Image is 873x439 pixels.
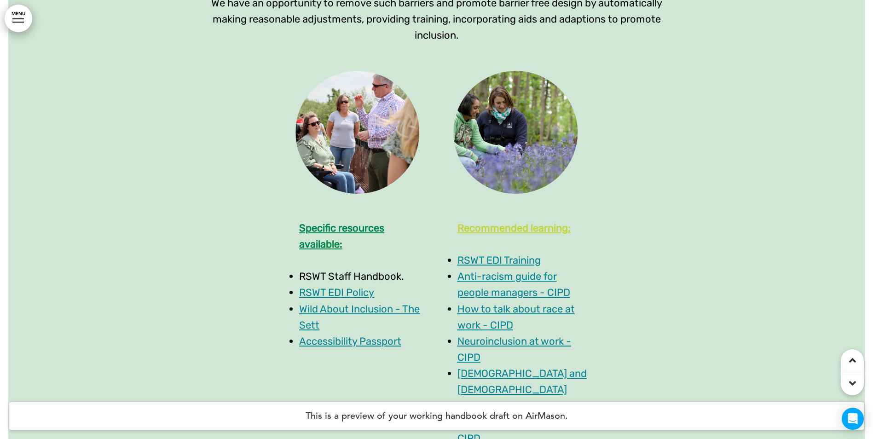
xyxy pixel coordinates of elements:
[5,5,32,32] a: MENU
[299,335,401,347] a: Accessibility Passport
[9,402,864,430] h4: This is a preview of your working handbook draft on AirMason.
[299,222,384,250] strong: Specific resources available:
[453,71,577,193] img: 1661276362386.jpg
[457,270,570,299] a: Anti-racism guide for people managers - CIPD
[457,303,575,331] a: How to talk about race at work - CIPD
[842,408,864,430] div: Open Intercom Messenger
[295,71,419,193] img: 1661276603934.JPG
[299,303,420,331] a: Wild About Inclusion - The Sett
[457,222,571,234] strong: Recommended learning:
[299,286,374,299] a: RSWT EDI Policy
[457,335,571,364] a: Neuroinclusion at work - CIPD
[299,270,404,283] span: RSWT Staff Handbook.
[457,254,541,266] a: RSWT EDI Training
